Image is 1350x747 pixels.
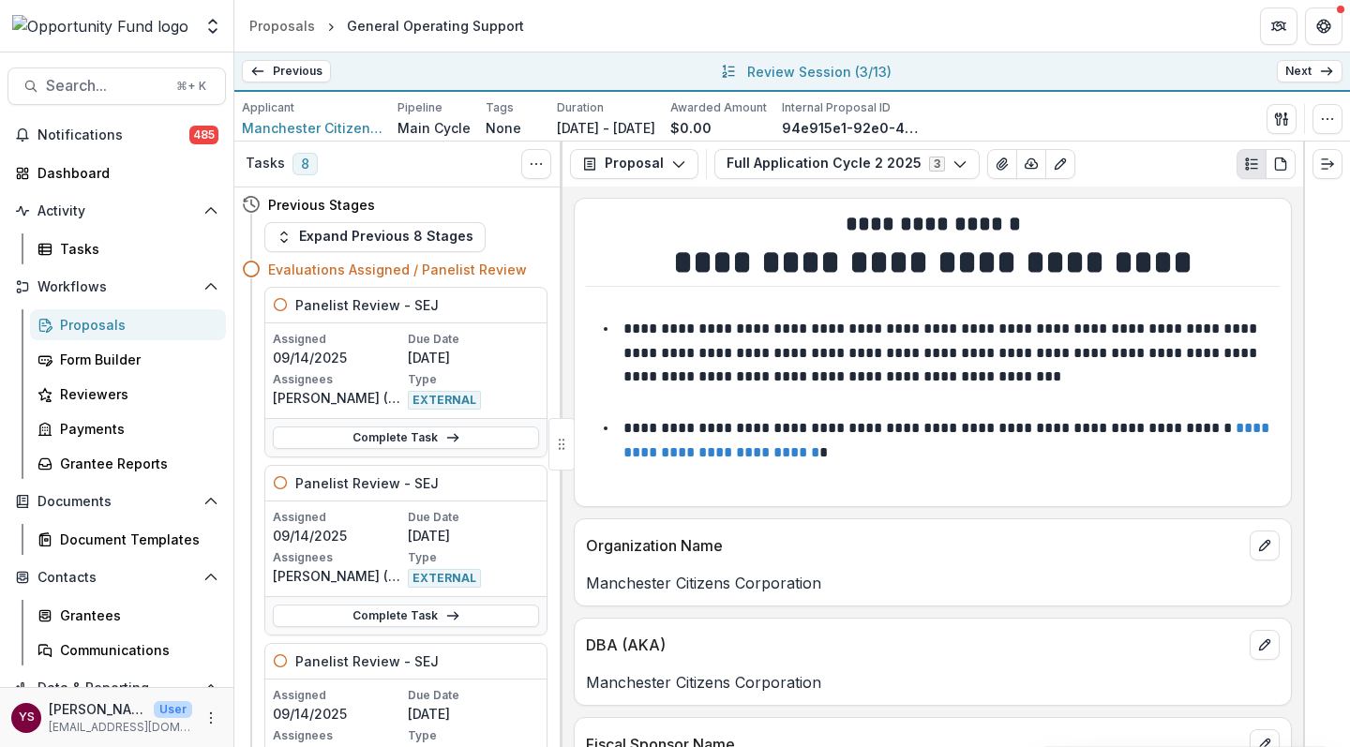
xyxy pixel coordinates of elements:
[717,60,740,82] button: All submissions
[1312,149,1342,179] button: Expand right
[268,195,375,215] h4: Previous Stages
[408,371,539,388] p: Type
[1277,60,1342,82] a: Next
[189,126,218,144] span: 485
[670,118,712,138] p: $0.00
[670,99,767,116] p: Awarded Amount
[1045,149,1075,179] button: Edit as form
[408,569,481,588] span: EXTERNAL
[7,196,226,226] button: Open Activity
[273,605,539,627] a: Complete Task
[273,348,404,367] p: 09/14/2025
[408,526,539,545] p: [DATE]
[30,600,226,631] a: Grantees
[7,157,226,188] a: Dashboard
[49,699,146,719] p: [PERSON_NAME]
[486,99,514,116] p: Tags
[273,426,539,449] a: Complete Task
[586,572,1280,594] p: Manchester Citizens Corporation
[295,651,439,671] h5: Panelist Review - SEJ
[586,634,1242,656] p: DBA (AKA)
[7,673,226,703] button: Open Data & Reporting
[30,379,226,410] a: Reviewers
[19,711,35,724] div: yvette shipman
[30,448,226,479] a: Grantee Reports
[408,391,481,410] span: EXTERNAL
[1305,7,1342,45] button: Get Help
[397,118,471,138] p: Main Cycle
[200,707,222,729] button: More
[249,16,315,36] div: Proposals
[1250,530,1280,560] button: edit
[30,524,226,555] a: Document Templates
[242,99,294,116] p: Applicant
[7,67,226,105] button: Search...
[273,509,404,526] p: Assigned
[1266,149,1296,179] button: PDF view
[264,222,486,252] button: Expand Previous 8 Stages
[273,526,404,545] p: 09/14/2025
[60,605,211,625] div: Grantees
[273,727,404,744] p: Assignees
[7,486,226,516] button: Open Documents
[295,473,439,493] h5: Panelist Review - SEJ
[408,348,539,367] p: [DATE]
[782,99,891,116] p: Internal Proposal ID
[37,680,196,696] span: Data & Reporting
[408,704,539,724] p: [DATE]
[268,260,527,279] h4: Evaluations Assigned / Panelist Review
[408,549,539,566] p: Type
[30,344,226,375] a: Form Builder
[347,16,524,36] div: General Operating Support
[37,203,196,219] span: Activity
[408,331,539,348] p: Due Date
[521,149,551,179] button: Toggle View Cancelled Tasks
[557,118,655,138] p: [DATE] - [DATE]
[7,562,226,592] button: Open Contacts
[273,687,404,704] p: Assigned
[782,118,922,138] p: 94e915e1-92e0-4aac-9463-aa8b9fd32188
[273,371,404,388] p: Assignees
[242,12,532,39] nav: breadcrumb
[30,635,226,665] a: Communications
[1260,7,1297,45] button: Partners
[37,494,196,510] span: Documents
[60,384,211,404] div: Reviewers
[273,331,404,348] p: Assigned
[37,279,196,295] span: Workflows
[714,149,980,179] button: Full Application Cycle 2 20253
[408,727,539,744] p: Type
[273,566,404,586] p: [PERSON_NAME] ([EMAIL_ADDRESS][DOMAIN_NAME])
[273,549,404,566] p: Assignees
[60,350,211,369] div: Form Builder
[60,315,211,335] div: Proposals
[37,570,196,586] span: Contacts
[1250,630,1280,660] button: edit
[242,12,322,39] a: Proposals
[60,419,211,439] div: Payments
[200,7,226,45] button: Open entity switcher
[292,153,318,175] span: 8
[60,640,211,660] div: Communications
[586,671,1280,694] p: Manchester Citizens Corporation
[408,687,539,704] p: Due Date
[60,530,211,549] div: Document Templates
[30,309,226,340] a: Proposals
[154,701,192,718] p: User
[172,76,210,97] div: ⌘ + K
[60,239,211,259] div: Tasks
[242,60,331,82] a: Previous
[570,149,698,179] button: Proposal
[30,233,226,264] a: Tasks
[408,509,539,526] p: Due Date
[37,127,189,143] span: Notifications
[242,118,382,138] span: Manchester Citizens Corporation
[30,413,226,444] a: Payments
[273,704,404,724] p: 09/14/2025
[987,149,1017,179] button: View Attached Files
[46,77,165,95] span: Search...
[7,272,226,302] button: Open Workflows
[7,120,226,150] button: Notifications485
[246,156,285,172] h3: Tasks
[747,62,892,82] p: Review Session ( 3/13 )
